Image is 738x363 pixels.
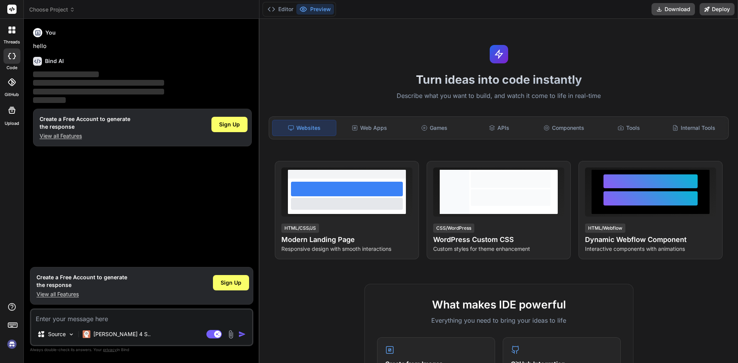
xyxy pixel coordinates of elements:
[433,245,564,253] p: Custom styles for theme enhancement
[433,224,474,233] div: CSS/WordPress
[433,234,564,245] h4: WordPress Custom CSS
[652,3,695,15] button: Download
[37,290,127,298] p: View all Features
[33,80,164,86] span: ‌
[264,91,733,101] p: Describe what you want to build, and watch it come to life in real-time
[5,120,19,127] label: Upload
[3,39,20,45] label: threads
[29,6,75,13] span: Choose Project
[221,279,241,287] span: Sign Up
[40,132,130,140] p: View all Features
[403,120,466,136] div: Games
[48,330,66,338] p: Source
[33,42,252,51] p: hello
[281,224,319,233] div: HTML/CSS/JS
[272,120,336,136] div: Websites
[30,346,253,353] p: Always double-check its answers. Your in Bind
[33,97,66,103] span: ‌
[467,120,531,136] div: APIs
[585,234,716,245] h4: Dynamic Webflow Component
[45,57,64,65] h6: Bind AI
[377,316,621,325] p: Everything you need to bring your ideas to life
[585,224,625,233] div: HTML/Webflow
[377,297,621,313] h2: What makes IDE powerful
[103,347,117,352] span: privacy
[296,4,334,15] button: Preview
[68,331,75,338] img: Pick Models
[585,245,716,253] p: Interactive components with animations
[40,115,130,131] h1: Create a Free Account to generate the response
[33,89,164,94] span: ‌
[662,120,725,136] div: Internal Tools
[226,330,235,339] img: attachment
[37,273,127,289] h1: Create a Free Account to generate the response
[219,121,240,128] span: Sign Up
[700,3,735,15] button: Deploy
[264,73,733,86] h1: Turn ideas into code instantly
[5,338,18,351] img: signin
[5,91,19,98] label: GitHub
[238,330,246,338] img: icon
[264,4,296,15] button: Editor
[93,330,151,338] p: [PERSON_NAME] 4 S..
[281,245,412,253] p: Responsive design with smooth interactions
[532,120,596,136] div: Components
[597,120,661,136] div: Tools
[338,120,401,136] div: Web Apps
[83,330,90,338] img: Claude 4 Sonnet
[33,71,99,77] span: ‌
[7,65,17,71] label: code
[45,29,56,36] h6: You
[281,234,412,245] h4: Modern Landing Page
